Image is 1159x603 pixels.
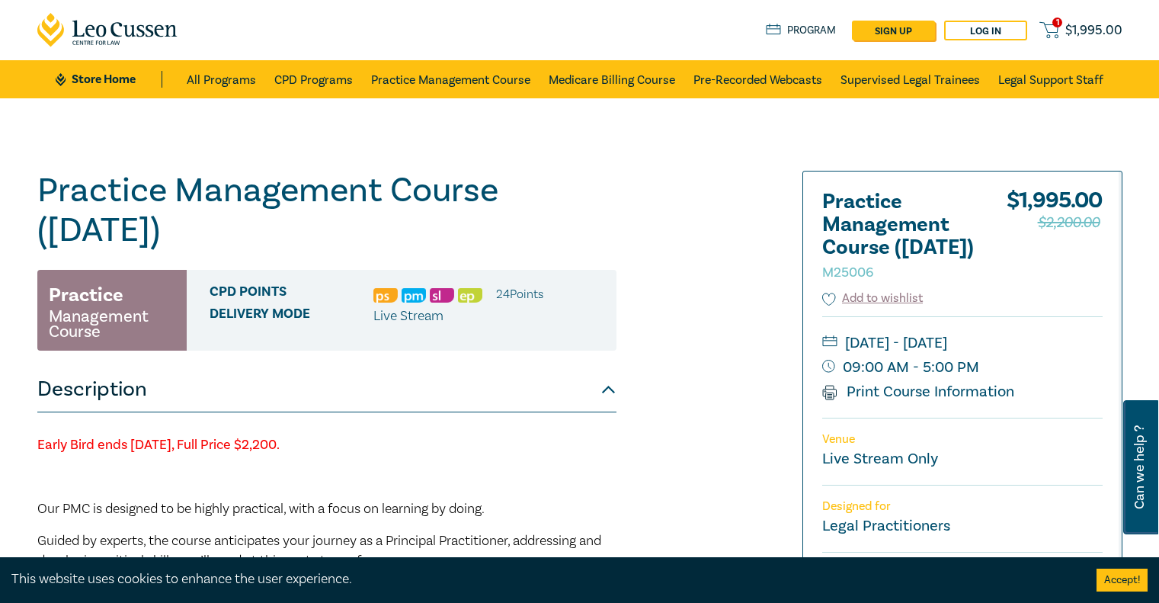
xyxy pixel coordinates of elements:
[822,331,1103,355] small: [DATE] - [DATE]
[822,290,924,307] button: Add to wishlist
[373,307,443,325] span: Live Stream
[37,171,616,250] h1: Practice Management Course ([DATE])
[56,71,162,88] a: Store Home
[1007,191,1103,290] div: $ 1,995.00
[1097,569,1148,592] button: Accept cookies
[49,309,175,339] small: Management Course
[822,264,873,281] small: M25006
[187,60,256,98] a: All Programs
[1038,210,1100,235] span: $2,200.00
[822,355,1103,380] small: 09:00 AM - 5:00 PM
[274,60,353,98] a: CPD Programs
[822,516,950,536] small: Legal Practitioners
[49,281,123,309] h3: Practice
[402,288,426,303] img: Practice Management & Business Skills
[822,191,990,282] h2: Practice Management Course ([DATE])
[496,284,543,304] li: 24 Point s
[944,21,1027,40] a: Log in
[998,60,1103,98] a: Legal Support Staff
[693,60,822,98] a: Pre-Recorded Webcasts
[822,499,1103,514] p: Designed for
[766,22,837,39] a: Program
[430,288,454,303] img: Substantive Law
[549,60,675,98] a: Medicare Billing Course
[37,436,280,454] strong: Early Bird ends [DATE], Full Price $2,200.
[11,569,1074,589] div: This website uses cookies to enhance the user experience.
[1052,18,1062,27] span: 1
[37,532,601,569] span: Guided by experts, the course anticipates your journey as a Principal Practitioner, addressing an...
[371,60,530,98] a: Practice Management Course
[822,382,1015,402] a: Print Course Information
[822,449,938,469] a: Live Stream Only
[840,60,980,98] a: Supervised Legal Trainees
[852,21,935,40] a: sign up
[210,284,373,304] span: CPD Points
[1132,409,1147,525] span: Can we help ?
[37,500,485,518] span: Our PMC is designed to be highly practical, with a focus on learning by doing.
[458,288,482,303] img: Ethics & Professional Responsibility
[210,306,373,326] span: Delivery Mode
[373,288,398,303] img: Professional Skills
[37,367,616,412] button: Description
[822,432,1103,447] p: Venue
[1065,22,1122,39] span: $ 1,995.00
